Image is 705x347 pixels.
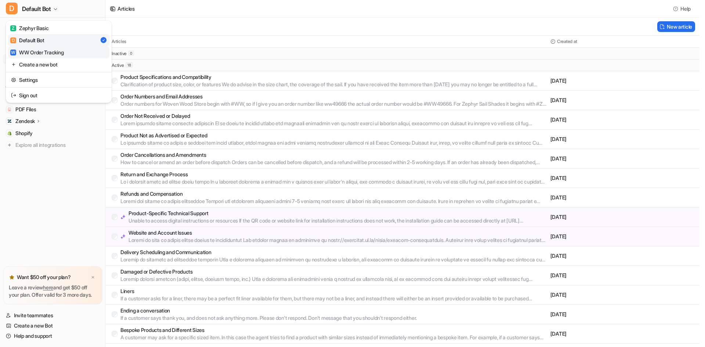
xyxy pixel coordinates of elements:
div: Zephyr Basic [10,24,49,32]
a: Settings [8,74,109,86]
a: Create a new bot [8,58,109,71]
a: Sign out [8,89,109,101]
div: Default Bot [10,36,44,44]
div: WW Order Tracking [10,48,64,56]
span: D [6,3,18,14]
img: reset [11,91,16,99]
span: Z [10,25,16,31]
span: D [10,37,16,43]
span: W [10,50,16,55]
img: reset [11,76,16,84]
div: DDefault Bot [6,21,112,103]
span: Default Bot [22,4,51,14]
img: reset [11,61,16,68]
